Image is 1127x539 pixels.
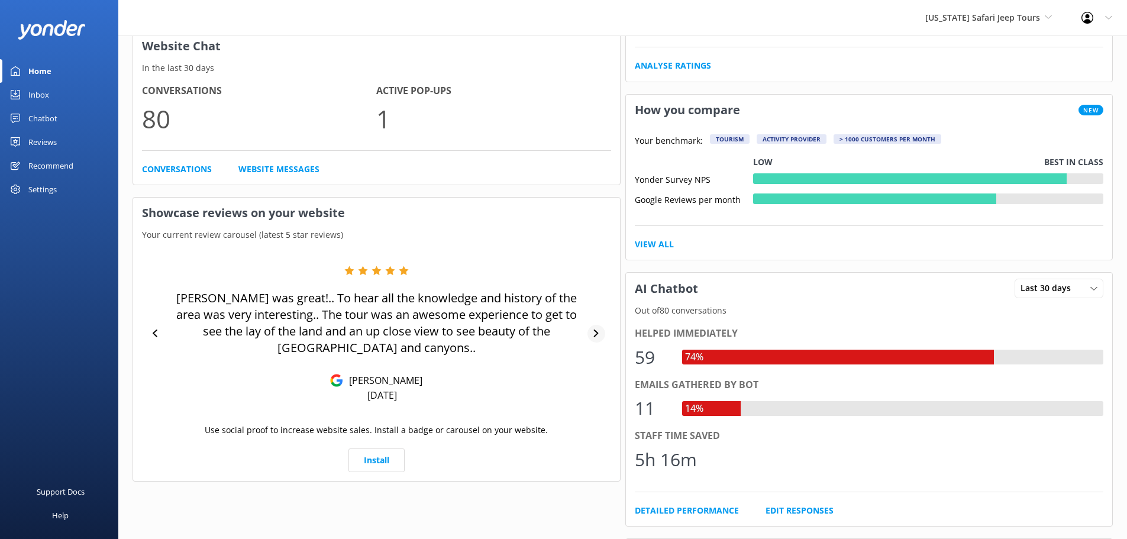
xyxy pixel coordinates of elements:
[635,377,1104,393] div: Emails gathered by bot
[626,95,749,125] h3: How you compare
[343,374,422,387] p: [PERSON_NAME]
[238,163,319,176] a: Website Messages
[1044,156,1103,169] p: Best in class
[133,198,620,228] h3: Showcase reviews on your website
[52,504,69,527] div: Help
[1021,282,1078,295] span: Last 30 days
[682,350,706,365] div: 74%
[635,504,739,517] a: Detailed Performance
[166,290,587,356] p: [PERSON_NAME] was great!.. To hear all the knowledge and history of the area was very interesting...
[28,106,57,130] div: Chatbot
[330,374,343,387] img: Google Reviews
[834,134,941,144] div: > 1000 customers per month
[635,394,670,422] div: 11
[133,228,620,241] p: Your current review carousel (latest 5 star reviews)
[635,238,674,251] a: View All
[710,134,750,144] div: Tourism
[142,163,212,176] a: Conversations
[28,154,73,177] div: Recommend
[28,177,57,201] div: Settings
[757,134,826,144] div: Activity Provider
[1078,105,1103,115] span: New
[925,12,1040,23] span: [US_STATE] Safari Jeep Tours
[28,130,57,154] div: Reviews
[626,304,1113,317] p: Out of 80 conversations
[37,480,85,504] div: Support Docs
[348,448,405,472] a: Install
[133,31,620,62] h3: Website Chat
[635,59,711,72] a: Analyse Ratings
[635,428,1104,444] div: Staff time saved
[205,424,548,437] p: Use social proof to increase website sales. Install a badge or carousel on your website.
[142,99,376,138] p: 80
[367,389,397,402] p: [DATE]
[635,193,753,204] div: Google Reviews per month
[626,273,707,304] h3: AI Chatbot
[635,173,753,184] div: Yonder Survey NPS
[376,99,611,138] p: 1
[635,343,670,372] div: 59
[18,20,86,40] img: yonder-white-logo.png
[28,83,49,106] div: Inbox
[28,59,51,83] div: Home
[766,504,834,517] a: Edit Responses
[133,62,620,75] p: In the last 30 days
[682,401,706,417] div: 14%
[376,83,611,99] h4: Active Pop-ups
[635,326,1104,341] div: Helped immediately
[753,156,773,169] p: Low
[635,134,703,149] p: Your benchmark:
[142,83,376,99] h4: Conversations
[635,446,697,474] div: 5h 16m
